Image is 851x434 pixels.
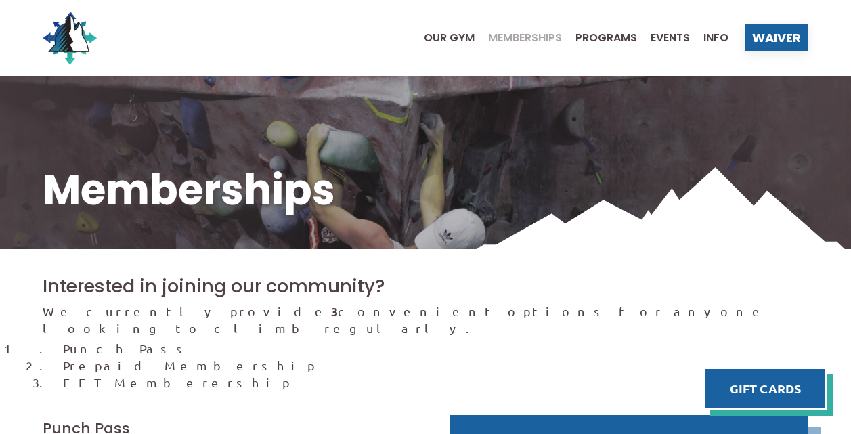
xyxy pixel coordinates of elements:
span: Waiver [752,32,801,44]
img: North Wall Logo [43,11,97,65]
span: Memberships [488,32,562,43]
a: Waiver [745,24,808,51]
li: EFT Memberership [63,374,809,391]
a: Our Gym [410,32,475,43]
span: Our Gym [424,32,475,43]
li: Punch Pass [63,340,809,357]
h2: Interested in joining our community? [43,274,808,299]
li: Prepaid Membership [63,357,809,374]
a: Programs [562,32,637,43]
span: Info [703,32,728,43]
p: We currently provide convenient options for anyone looking to climb regularly. [43,303,808,337]
strong: 3 [331,303,338,319]
a: Events [637,32,690,43]
a: Info [690,32,728,43]
span: Events [651,32,690,43]
span: Programs [575,32,637,43]
a: Memberships [475,32,562,43]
